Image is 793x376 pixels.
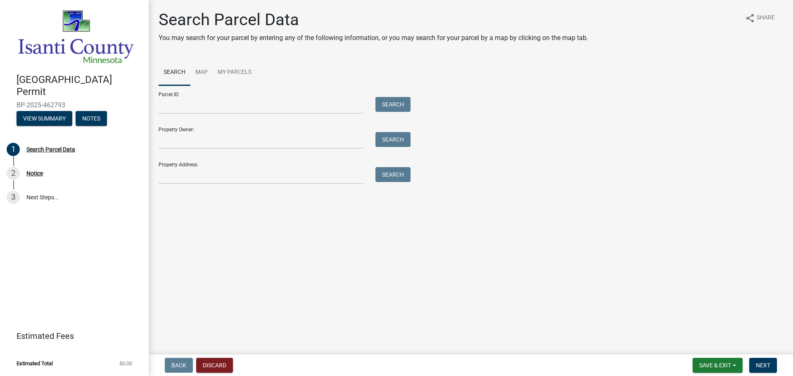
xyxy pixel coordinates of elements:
span: Share [757,13,775,23]
div: Notice [26,170,43,176]
button: Next [749,358,777,373]
button: Back [165,358,193,373]
button: Search [375,97,411,112]
span: BP-2025-462793 [17,101,132,109]
i: share [745,13,755,23]
div: 2 [7,167,20,180]
div: Search Parcel Data [26,147,75,152]
button: Save & Exit [693,358,743,373]
span: Next [756,362,770,369]
span: Back [171,362,186,369]
a: Map [190,59,213,86]
wm-modal-confirm: Summary [17,116,72,122]
button: Discard [196,358,233,373]
h1: Search Parcel Data [159,10,588,30]
span: $0.00 [119,361,132,366]
button: shareShare [738,10,781,26]
span: Save & Exit [699,362,731,369]
button: Notes [76,111,107,126]
button: Search [375,167,411,182]
div: 3 [7,191,20,204]
wm-modal-confirm: Notes [76,116,107,122]
h4: [GEOGRAPHIC_DATA] Permit [17,74,142,98]
span: Estimated Total [17,361,53,366]
a: My Parcels [213,59,256,86]
a: Estimated Fees [7,328,135,344]
img: Isanti County, Minnesota [17,9,135,65]
button: View Summary [17,111,72,126]
div: 1 [7,143,20,156]
a: Search [159,59,190,86]
button: Search [375,132,411,147]
p: You may search for your parcel by entering any of the following information, or you may search fo... [159,33,588,43]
